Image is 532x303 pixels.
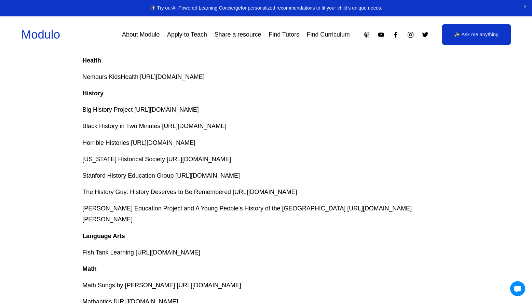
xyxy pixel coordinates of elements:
p: [PERSON_NAME] Education Project and A Young People's History of the [GEOGRAPHIC_DATA] [URL][DOMAI... [82,203,449,225]
p: Black History in Two Minutes [URL][DOMAIN_NAME] [82,121,449,132]
a: Facebook [392,31,399,38]
a: Apply to Teach [167,28,207,41]
a: Share a resource [215,28,261,41]
p: Stanford History Education Group [URL][DOMAIN_NAME] [82,170,449,181]
a: About Modulo [122,28,160,41]
a: Find Tutors [269,28,299,41]
strong: Health [82,57,101,64]
strong: Math [82,265,97,272]
p: [US_STATE] Historical Society [URL][DOMAIN_NAME] [82,154,449,165]
p: Fish Tank Learning [URL][DOMAIN_NAME] [82,247,449,258]
a: Twitter [422,31,429,38]
a: Modulo [21,28,60,41]
a: Find Curriculum [307,28,350,41]
strong: Language Arts [82,233,125,239]
p: Nemours KidsHealth [URL][DOMAIN_NAME] [82,71,449,82]
a: Apple Podcasts [363,31,370,38]
p: Math Songs by [PERSON_NAME] [URL][DOMAIN_NAME] [82,280,449,291]
a: YouTube [378,31,385,38]
p: Big History Project [URL][DOMAIN_NAME] [82,104,449,115]
a: AI-Powered Learning Concierge [172,5,241,11]
p: The History Guy: History Deserves to Be Remembered [URL][DOMAIN_NAME] [82,187,449,197]
a: Instagram [407,31,414,38]
strong: History [82,90,104,97]
a: ✨ Ask me anything [442,24,511,44]
p: Horrible Histories [URL][DOMAIN_NAME] [82,137,449,148]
